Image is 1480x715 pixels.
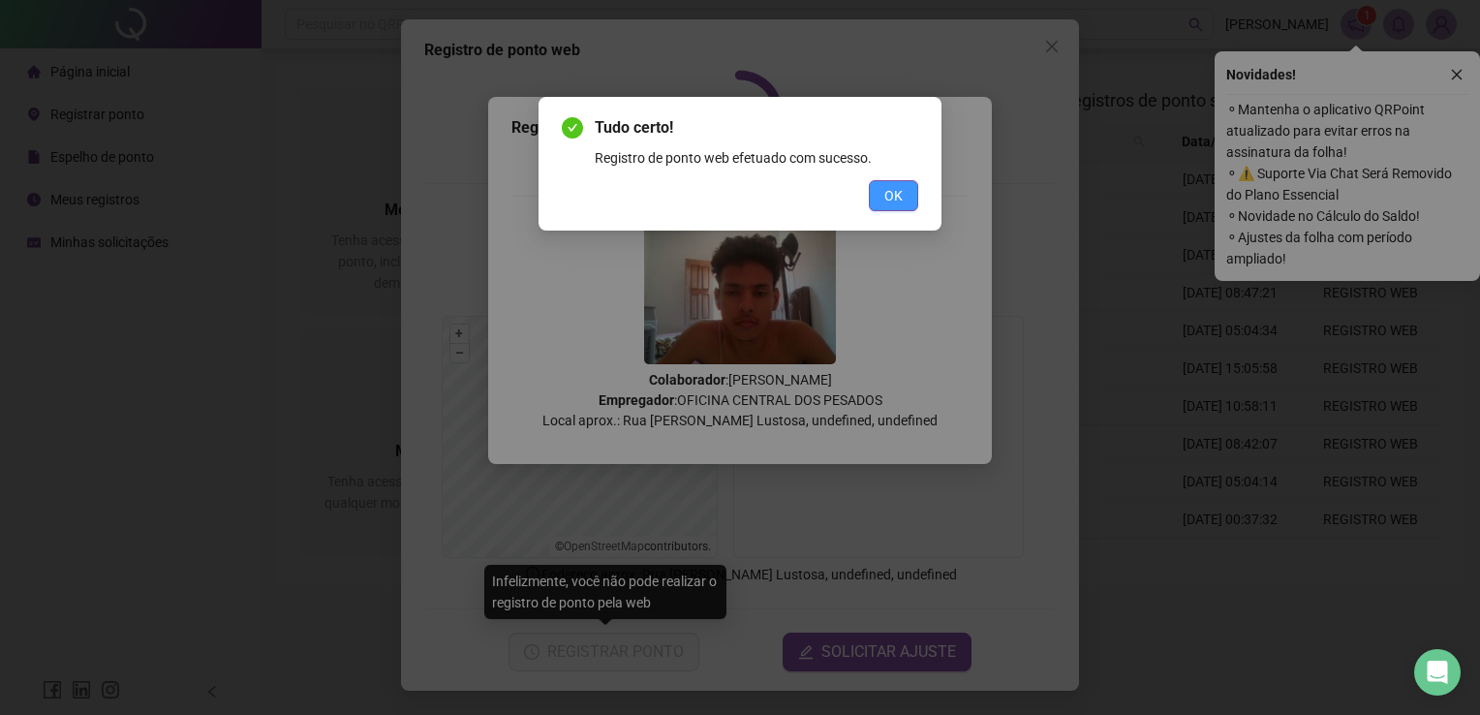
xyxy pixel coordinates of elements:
[595,147,918,169] div: Registro de ponto web efetuado com sucesso.
[869,180,918,211] button: OK
[562,117,583,139] span: check-circle
[1414,649,1461,696] div: Open Intercom Messenger
[595,116,918,140] span: Tudo certo!
[884,185,903,206] span: OK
